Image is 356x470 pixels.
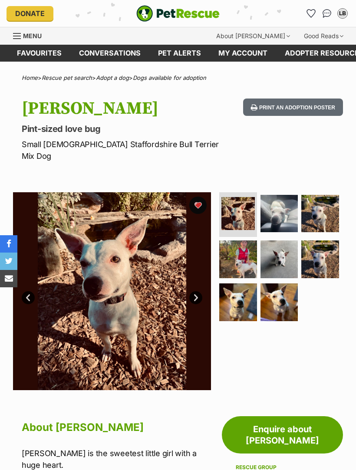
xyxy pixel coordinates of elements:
[22,291,35,304] a: Prev
[189,291,202,304] a: Next
[149,45,210,62] a: Pet alerts
[22,123,220,135] p: Pint-sized love bug
[70,45,149,62] a: conversations
[22,99,220,118] h1: [PERSON_NAME]
[136,5,220,22] img: logo-e224e6f780fb5917bec1dbf3a21bbac754714ae5b6737aabdf751b685950b380.svg
[42,74,92,81] a: Rescue pet search
[13,27,48,43] a: Menu
[96,74,129,81] a: Adopt a dog
[23,32,42,39] span: Menu
[304,7,318,20] a: Favourites
[301,195,339,233] img: Photo of Maggie
[7,6,53,21] a: Donate
[22,418,211,437] h2: About [PERSON_NAME]
[243,99,343,116] button: Print an adoption poster
[189,197,207,214] button: favourite
[320,7,334,20] a: Conversations
[336,7,349,20] button: My account
[133,74,206,81] a: Dogs available for adoption
[22,138,220,162] p: Small [DEMOGRAPHIC_DATA] Staffordshire Bull Terrier Mix Dog
[323,9,332,18] img: chat-41dd97257d64d25036548639549fe6c8038ab92f7586957e7f3b1b290dea8141.svg
[298,27,349,45] div: Good Reads
[260,240,298,278] img: Photo of Maggie
[338,9,347,18] div: LB
[260,195,298,233] img: Photo of Maggie
[221,197,255,230] img: Photo of Maggie
[260,283,298,321] img: Photo of Maggie
[22,74,38,81] a: Home
[301,240,339,278] img: Photo of Maggie
[210,27,296,45] div: About [PERSON_NAME]
[304,7,349,20] ul: Account quick links
[8,45,70,62] a: Favourites
[219,283,257,321] img: Photo of Maggie
[222,416,343,454] a: Enquire about [PERSON_NAME]
[219,240,257,278] img: Photo of Maggie
[136,5,220,22] a: PetRescue
[13,192,211,390] img: Photo of Maggie
[210,45,276,62] a: My account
